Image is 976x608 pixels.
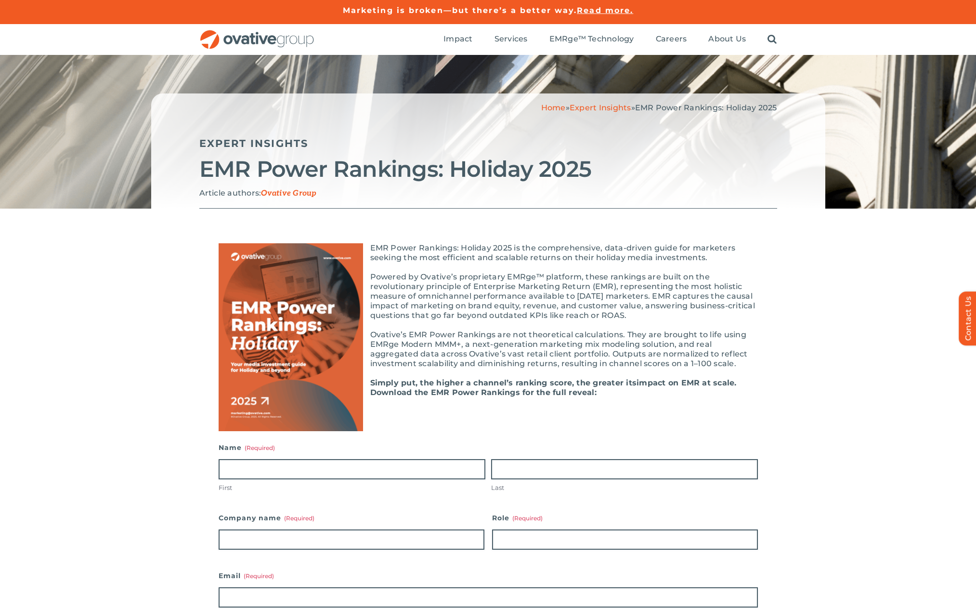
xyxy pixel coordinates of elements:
[570,103,631,112] a: Expert Insights
[261,189,316,198] span: Ovative Group
[495,34,528,45] a: Services
[219,483,485,492] label: First
[370,378,637,387] b: Simply put, the higher a channel’s ranking score, the greater its
[219,330,758,369] p: Ovative’s EMR Power Rankings are not theoretical calculations. They are brought to life using EMR...
[199,29,315,38] a: OG_Full_horizontal_RGB
[219,569,758,582] label: Email
[577,6,633,15] a: Read more.
[635,103,777,112] span: EMR Power Rankings: Holiday 2025
[219,441,275,454] legend: Name
[512,515,543,522] span: (Required)
[219,243,758,263] p: EMR Power Rankings: Holiday 2025 is the comprehensive, data-driven guide for marketers seeking th...
[199,188,777,198] p: Article authors:
[219,272,758,320] p: Powered by Ovative’s proprietary EMRge™ platform, these rankings are built on the revolutionary p...
[768,34,777,45] a: Search
[495,34,528,44] span: Services
[541,103,566,112] a: Home
[443,34,472,44] span: Impact
[541,103,777,112] span: » »
[549,34,634,45] a: EMRge™ Technology
[708,34,746,44] span: About Us
[199,157,777,181] h2: EMR Power Rankings: Holiday 2025
[656,34,687,44] span: Careers
[708,34,746,45] a: About Us
[443,24,777,55] nav: Menu
[549,34,634,44] span: EMRge™ Technology
[492,511,758,525] label: Role
[370,378,737,397] b: impact on EMR at scale. Download the EMR Power Rankings for the full reveal:
[443,34,472,45] a: Impact
[245,444,275,451] span: (Required)
[343,6,577,15] a: Marketing is broken—but there’s a better way.
[656,34,687,45] a: Careers
[284,515,314,522] span: (Required)
[219,511,484,525] label: Company name
[244,572,274,580] span: (Required)
[199,137,309,149] a: Expert Insights
[491,483,758,492] label: Last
